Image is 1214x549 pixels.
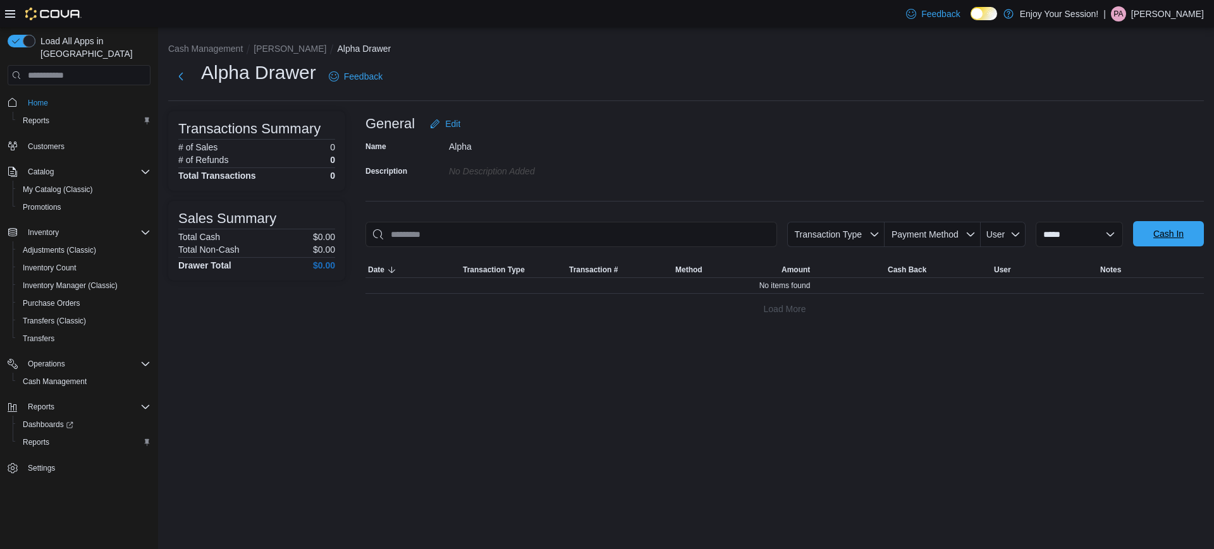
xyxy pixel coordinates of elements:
span: Inventory Count [23,263,77,273]
button: Cash Management [168,44,243,54]
a: Transfers [18,331,59,346]
button: Reports [3,398,156,416]
button: Home [3,93,156,111]
div: No Description added [449,161,618,176]
span: Customers [23,138,150,154]
a: Inventory Count [18,260,82,275]
button: Catalog [3,163,156,181]
span: Dashboards [23,419,73,430]
button: Inventory Manager (Classic) [13,277,156,294]
a: Feedback [324,64,388,89]
h3: General [365,116,415,131]
button: Payment Method [885,222,981,247]
h1: Alpha Drawer [201,60,316,85]
button: Next [168,64,193,89]
span: Adjustments (Classic) [23,245,96,255]
span: Promotions [23,202,61,212]
button: Amount [779,262,885,277]
button: User [991,262,1098,277]
nav: An example of EuiBreadcrumbs [168,42,1204,57]
nav: Complex example [8,88,150,510]
button: Cash Management [13,373,156,390]
p: $0.00 [313,232,335,242]
a: Customers [23,139,70,154]
span: Transfers (Classic) [23,316,86,326]
span: No items found [759,281,811,291]
span: Cash Management [18,374,150,389]
h6: # of Sales [178,142,218,152]
button: Operations [3,355,156,373]
span: Payment Method [892,229,959,239]
button: Reports [13,112,156,130]
span: Customers [28,142,64,152]
span: Operations [28,359,65,369]
span: Promotions [18,200,150,215]
button: Inventory [23,225,64,240]
input: This is a search bar. As you type, the results lower in the page will automatically filter. [365,222,777,247]
button: Cash In [1133,221,1204,246]
span: Purchase Orders [23,298,80,308]
button: Method [673,262,779,277]
a: My Catalog (Classic) [18,182,98,197]
span: Catalog [23,164,150,179]
span: My Catalog (Classic) [23,184,93,195]
h4: Total Transactions [178,171,256,181]
p: Enjoy Your Session! [1020,6,1099,21]
a: Home [23,95,53,111]
button: Adjustments (Classic) [13,241,156,259]
span: Dashboards [18,417,150,432]
span: User [986,229,1005,239]
a: Feedback [901,1,965,27]
span: Reports [28,402,54,412]
a: Transfers (Classic) [18,313,91,329]
span: Adjustments (Classic) [18,243,150,258]
button: Reports [23,399,59,414]
span: Catalog [28,167,54,177]
span: Edit [445,118,460,130]
a: Settings [23,461,60,476]
span: Transaction Type [463,265,525,275]
p: 0 [330,155,335,165]
h4: 0 [330,171,335,181]
span: Transaction Type [794,229,862,239]
button: User [981,222,1026,247]
span: Purchase Orders [18,296,150,311]
span: Transfers [23,334,54,344]
div: Patrick Atueyi [1111,6,1126,21]
span: Settings [23,460,150,476]
span: Cash Management [23,377,87,387]
h4: Drawer Total [178,260,231,270]
span: Feedback [344,70,383,83]
span: Transfers [18,331,150,346]
button: Inventory [3,224,156,241]
span: Feedback [921,8,960,20]
h3: Sales Summary [178,211,276,226]
span: Inventory Manager (Classic) [18,278,150,293]
button: My Catalog (Classic) [13,181,156,198]
span: Method [675,265,702,275]
button: Transaction Type [460,262,567,277]
a: Adjustments (Classic) [18,243,101,258]
span: Load All Apps in [GEOGRAPHIC_DATA] [35,35,150,60]
span: Inventory [23,225,150,240]
span: Dark Mode [971,20,971,21]
span: Reports [18,435,150,450]
button: [PERSON_NAME] [254,44,326,54]
button: Transfers [13,330,156,347]
button: Notes [1098,262,1204,277]
h3: Transactions Summary [178,121,321,136]
p: [PERSON_NAME] [1131,6,1204,21]
button: Purchase Orders [13,294,156,312]
span: Home [28,98,48,108]
a: Dashboards [13,416,156,433]
span: Home [23,94,150,110]
span: Reports [18,113,150,128]
button: Transaction Type [787,222,885,247]
span: Load More [764,303,806,315]
button: Date [365,262,460,277]
span: Cash In [1153,227,1184,240]
a: Reports [18,435,54,450]
button: Operations [23,356,70,371]
h6: Total Cash [178,232,220,242]
span: Inventory Manager (Classic) [23,281,118,291]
